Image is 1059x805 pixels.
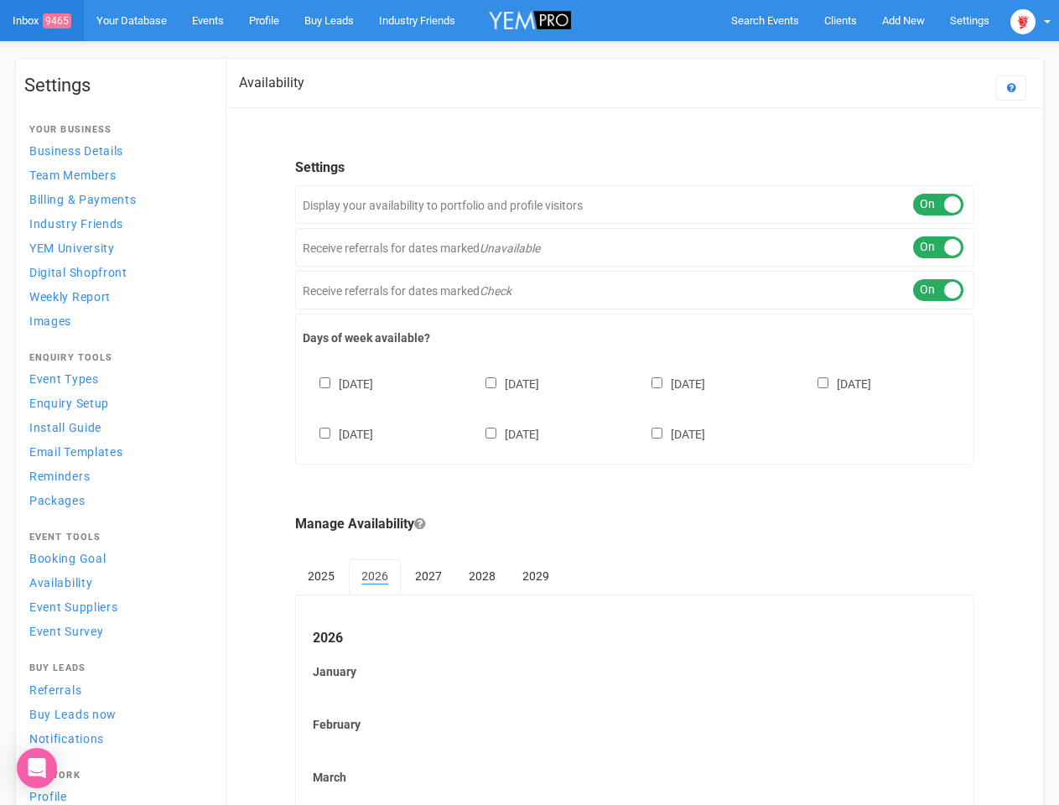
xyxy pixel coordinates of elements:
legend: Settings [295,158,974,178]
label: [DATE] [635,374,705,392]
label: [DATE] [303,374,373,392]
a: Notifications [24,727,209,750]
a: Business Details [24,139,209,162]
span: Search Events [731,14,799,27]
a: 2026 [349,559,401,595]
h4: Event Tools [29,532,204,543]
a: Team Members [24,164,209,186]
input: [DATE] [651,377,662,388]
a: Event Types [24,367,209,390]
span: Clients [824,14,857,27]
label: January [313,663,957,680]
a: Availability [24,571,209,594]
span: 9465 [43,13,71,29]
span: Digital Shopfront [29,266,127,279]
span: YEM University [29,241,115,255]
div: Receive referrals for dates marked [295,271,974,309]
span: Enquiry Setup [29,397,109,410]
a: Weekly Report [24,285,209,308]
span: Team Members [29,169,116,182]
img: open-uri20250107-2-1pbi2ie [1010,9,1036,34]
span: Add New [882,14,925,27]
input: [DATE] [818,377,828,388]
em: Unavailable [480,241,540,255]
div: Receive referrals for dates marked [295,228,974,267]
a: Images [24,309,209,332]
input: [DATE] [485,377,496,388]
span: Event Survey [29,625,103,638]
h4: Network [29,771,204,781]
a: Reminders [24,465,209,487]
a: 2029 [510,559,562,593]
h1: Settings [24,75,209,96]
input: [DATE] [319,428,330,439]
h4: Enquiry Tools [29,353,204,363]
span: Packages [29,494,86,507]
span: Images [29,314,71,328]
label: [DATE] [469,424,539,443]
span: Event Suppliers [29,600,118,614]
a: Event Suppliers [24,595,209,618]
a: 2025 [295,559,347,593]
h4: Buy Leads [29,663,204,673]
a: Buy Leads now [24,703,209,725]
a: Enquiry Setup [24,392,209,414]
a: 2027 [402,559,454,593]
a: Digital Shopfront [24,261,209,283]
span: Email Templates [29,445,123,459]
em: Check [480,284,511,298]
a: Booking Goal [24,547,209,569]
input: [DATE] [485,428,496,439]
a: YEM University [24,236,209,259]
input: [DATE] [319,377,330,388]
span: Booking Goal [29,552,106,565]
label: [DATE] [801,374,871,392]
legend: 2026 [313,629,957,648]
a: Packages [24,489,209,512]
label: [DATE] [635,424,705,443]
a: Install Guide [24,416,209,439]
a: Referrals [24,678,209,701]
label: [DATE] [469,374,539,392]
label: March [313,769,957,786]
a: Billing & Payments [24,188,209,210]
span: Reminders [29,470,90,483]
a: Industry Friends [24,212,209,235]
h4: Your Business [29,125,204,135]
span: Weekly Report [29,290,111,304]
span: Business Details [29,144,123,158]
span: Event Types [29,372,99,386]
div: Open Intercom Messenger [17,748,57,788]
legend: Manage Availability [295,515,974,534]
span: Notifications [29,732,104,745]
a: 2028 [456,559,508,593]
h2: Availability [239,75,304,91]
a: Email Templates [24,440,209,463]
div: Display your availability to portfolio and profile visitors [295,185,974,224]
span: Install Guide [29,421,101,434]
label: [DATE] [303,424,373,443]
label: February [313,716,957,733]
input: [DATE] [651,428,662,439]
a: Event Survey [24,620,209,642]
span: Billing & Payments [29,193,137,206]
span: Availability [29,576,92,589]
label: Days of week available? [303,330,967,346]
